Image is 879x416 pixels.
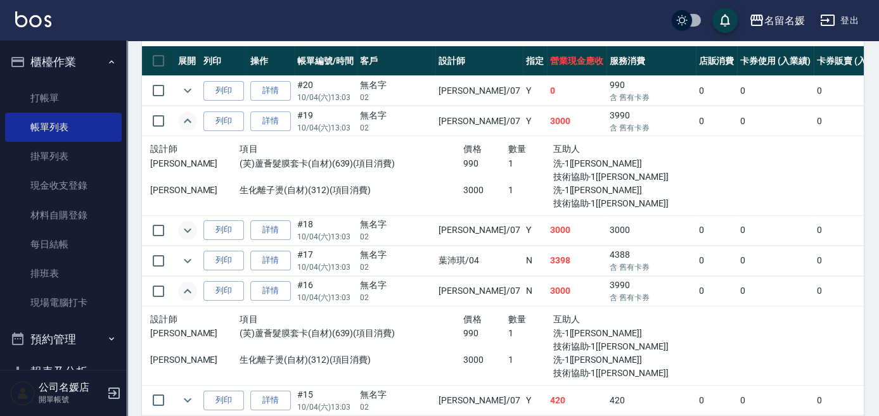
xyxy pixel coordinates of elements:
td: 0 [737,246,814,275]
span: 設計師 [150,144,177,154]
a: 詳情 [250,220,291,240]
p: 含 舊有卡券 [610,122,692,134]
p: 3000 [463,353,508,367]
div: 無名字 [360,218,433,231]
button: 列印 [203,111,244,131]
span: 互助人 [553,314,581,324]
td: [PERSON_NAME] /07 [435,386,523,415]
button: expand row [178,111,197,130]
th: 操作 [247,46,294,76]
td: 0 [737,215,814,245]
span: 項目 [240,314,258,324]
p: 990 [463,327,508,340]
span: 數量 [508,314,527,324]
td: 0 [696,386,738,415]
p: 技術協助-1[[PERSON_NAME]] [553,197,688,210]
a: 詳情 [250,251,291,270]
td: 3000 [547,106,606,136]
a: 排班表 [5,259,122,288]
a: 帳單列表 [5,113,122,142]
p: 1 [508,327,553,340]
p: 1 [508,157,553,170]
td: 0 [696,276,738,306]
td: N [523,246,547,275]
td: 0 [737,276,814,306]
td: [PERSON_NAME] /07 [435,106,523,136]
td: 0 [696,76,738,106]
a: 現金收支登錄 [5,171,122,200]
p: 洗-1[[PERSON_NAME]] [553,184,688,197]
p: 1 [508,353,553,367]
span: 數量 [508,144,527,154]
p: [PERSON_NAME] [150,157,240,170]
th: 設計師 [435,46,523,76]
p: [PERSON_NAME] [150,184,240,197]
td: 420 [547,386,606,415]
button: 櫃檯作業 [5,46,122,79]
a: 每日結帳 [5,230,122,259]
p: (芙)蘆薈髮膜套卡(自材)(639)(項目消費) [240,327,463,340]
img: Person [10,381,35,406]
p: 10/04 (六) 13:03 [297,292,354,303]
p: 生化離子燙(自材)(312)(項目消費) [240,184,463,197]
td: #17 [294,246,357,275]
button: 預約管理 [5,323,122,356]
p: (芙)蘆薈髮膜套卡(自材)(639)(項目消費) [240,157,463,170]
p: 02 [360,122,433,134]
div: 無名字 [360,109,433,122]
div: 無名字 [360,279,433,292]
div: 無名字 [360,388,433,401]
a: 詳情 [250,81,291,101]
button: expand row [178,221,197,240]
p: 10/04 (六) 13:03 [297,262,354,273]
td: 0 [696,215,738,245]
td: [PERSON_NAME] /07 [435,76,523,106]
p: 洗-1[[PERSON_NAME]] [553,157,688,170]
p: 10/04 (六) 13:03 [297,122,354,134]
a: 現場電腦打卡 [5,288,122,317]
th: 營業現金應收 [547,46,606,76]
span: 價格 [463,144,482,154]
th: 卡券使用 (入業績) [737,46,814,76]
button: expand row [178,251,197,270]
td: #18 [294,215,357,245]
td: Y [523,106,547,136]
td: [PERSON_NAME] /07 [435,276,523,306]
td: 0 [547,76,606,106]
td: N [523,276,547,306]
p: [PERSON_NAME] [150,327,240,340]
p: 3000 [463,184,508,197]
h5: 公司名媛店 [39,381,103,394]
th: 列印 [200,46,247,76]
button: 列印 [203,281,244,301]
img: Logo [15,11,51,27]
p: 990 [463,157,508,170]
th: 店販消費 [696,46,738,76]
p: 02 [360,231,433,243]
p: 含 舊有卡券 [610,262,692,273]
td: 0 [737,386,814,415]
p: 02 [360,292,433,303]
p: 技術協助-1[[PERSON_NAME]] [553,340,688,353]
p: 開單帳號 [39,394,103,405]
td: #19 [294,106,357,136]
a: 掛單列表 [5,142,122,171]
button: expand row [178,391,197,410]
button: 報表及分析 [5,355,122,388]
button: 名留名媛 [744,8,810,34]
a: 詳情 [250,281,291,301]
td: 0 [696,246,738,275]
a: 詳情 [250,391,291,410]
td: 0 [696,106,738,136]
td: 990 [606,76,695,106]
span: 項目 [240,144,258,154]
td: 葉沛琪 /04 [435,246,523,275]
td: 420 [606,386,695,415]
td: 4388 [606,246,695,275]
td: 3990 [606,276,695,306]
p: 技術協助-1[[PERSON_NAME]] [553,367,688,380]
a: 打帳單 [5,84,122,113]
td: #16 [294,276,357,306]
p: 洗-1[[PERSON_NAME]] [553,353,688,367]
td: Y [523,76,547,106]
